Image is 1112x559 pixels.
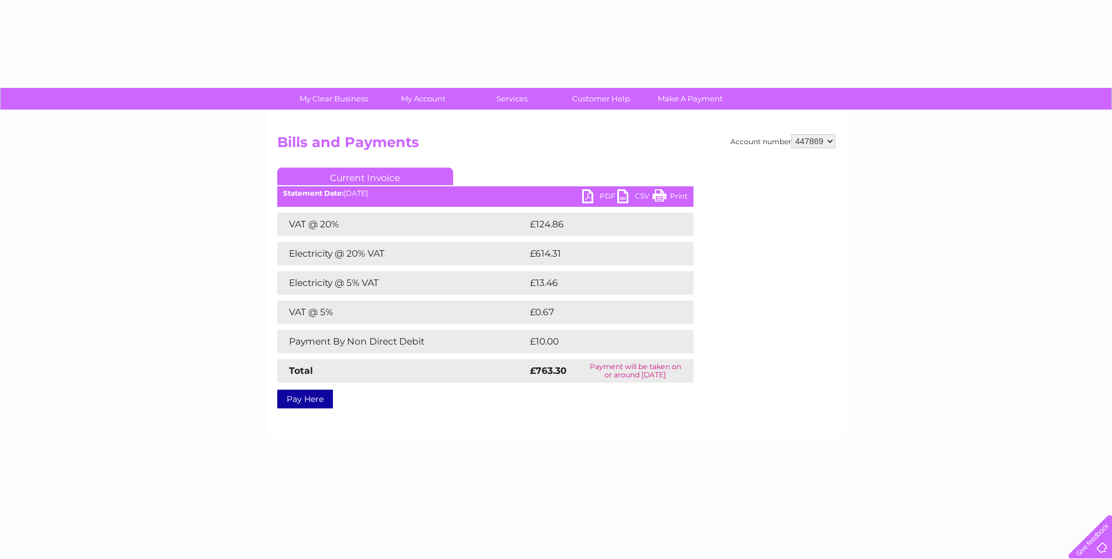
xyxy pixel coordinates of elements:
td: Electricity @ 20% VAT [277,242,527,265]
a: Services [464,88,560,110]
div: [DATE] [277,189,693,197]
a: CSV [617,189,652,206]
td: Payment By Non Direct Debit [277,330,527,353]
td: £124.86 [527,213,672,236]
a: Pay Here [277,390,333,408]
td: £614.31 [527,242,671,265]
td: Electricity @ 5% VAT [277,271,527,295]
td: Payment will be taken on or around [DATE] [577,359,693,383]
a: My Clear Business [285,88,382,110]
td: £0.67 [527,301,666,324]
td: VAT @ 20% [277,213,527,236]
a: Customer Help [553,88,649,110]
a: PDF [582,189,617,206]
a: My Account [375,88,471,110]
td: VAT @ 5% [277,301,527,324]
td: £10.00 [527,330,669,353]
strong: Total [289,365,313,376]
a: Print [652,189,688,206]
a: Current Invoice [277,168,453,185]
b: Statement Date: [283,189,344,197]
strong: £763.30 [530,365,567,376]
td: £13.46 [527,271,669,295]
a: Make A Payment [642,88,739,110]
h2: Bills and Payments [277,134,835,156]
div: Account number [730,134,835,148]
